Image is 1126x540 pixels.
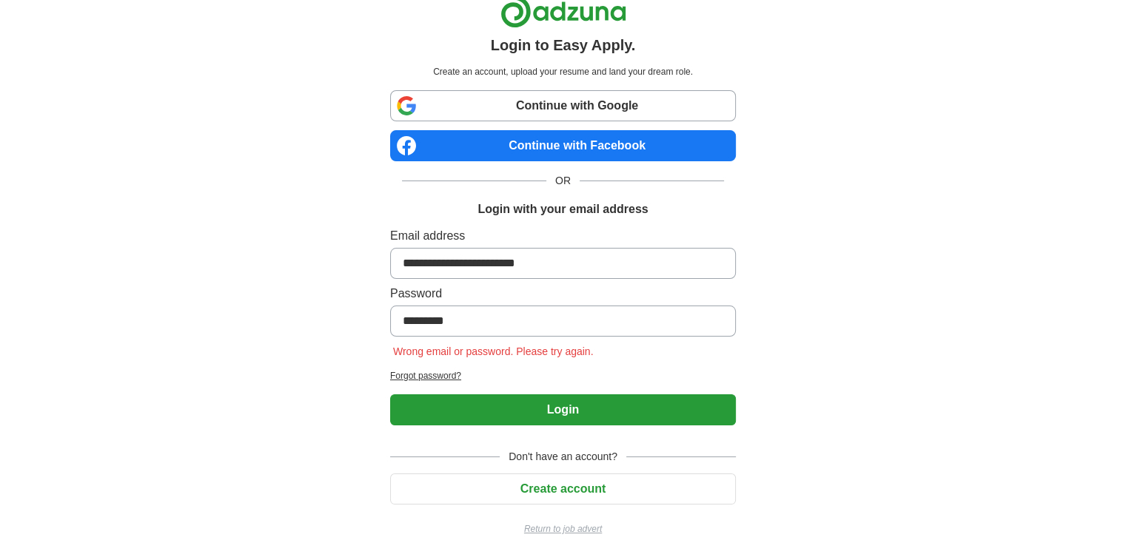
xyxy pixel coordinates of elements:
a: Forgot password? [390,369,736,382]
a: Create account [390,482,736,495]
p: Create an account, upload your resume and land your dream role. [393,65,733,78]
span: Don't have an account? [500,449,626,465]
a: Continue with Google [390,90,736,121]
button: Create account [390,473,736,504]
button: Login [390,394,736,425]
label: Password [390,285,736,303]
span: Wrong email or password. Please try again. [390,345,597,357]
a: Continue with Facebook [390,130,736,161]
label: Email address [390,227,736,245]
a: Return to job advert [390,522,736,536]
span: OR [546,173,580,189]
h1: Login to Easy Apply. [491,34,636,56]
h1: Login with your email address [477,200,648,218]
